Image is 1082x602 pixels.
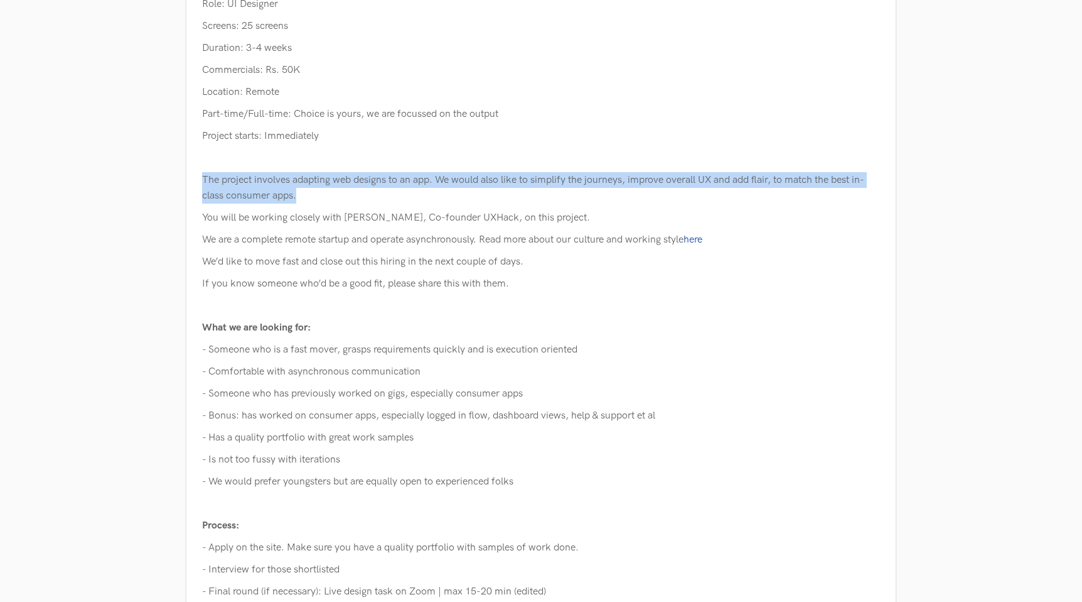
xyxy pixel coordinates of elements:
[202,232,880,248] p: We are a complete remote startup and operate asynchronously. Read more about our culture and work...
[202,106,880,122] p: Part-time/Full-time: Choice is yours, we are focussed on the output
[202,540,880,555] p: - Apply on the site. Make sure you have a quality portfolio with samples of work done.
[202,520,239,532] b: Process:
[202,322,311,334] b: What we are looking for:
[202,40,880,56] p: Duration: 3-4 weeks
[202,562,880,577] p: - Interview for those shortlisted
[202,430,880,446] p: - Has a quality portfolio with great work samples
[202,84,880,100] p: Location: Remote
[202,172,880,204] p: The project involves adapting web designs to an app. We would also like to simplify the journeys,...
[202,474,880,490] p: - We would prefer youngsters but are equally open to experienced folks
[202,254,880,270] p: We’d like to move fast and close out this hiring in the next couple of days.
[202,452,880,468] p: - Is not too fussy with iterations
[202,62,880,78] p: Commercials: Rs. 50K
[202,128,880,144] p: Project starts: Immediately
[202,408,880,424] p: - Bonus: has worked on consumer apps, especially logged in flow, dashboard views, help & support ...
[202,584,880,599] p: - Final round (if necessary): Live design task on Zoom | max 15-20 min (edited)
[202,386,880,402] p: - Someone who has previously worked on gigs, especially consumer apps
[202,364,880,380] p: - Comfortable with asynchronous communication
[202,342,880,358] p: - Someone who is a fast mover, grasps requirements quickly and is execution oriented
[202,276,880,292] p: If you know someone who’d be a good fit, please share this with them.
[683,234,702,246] a: here
[202,210,880,226] p: You will be working closely with [PERSON_NAME], Co-founder UXHack, on this project.
[202,18,880,34] p: Screens: 25 screens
